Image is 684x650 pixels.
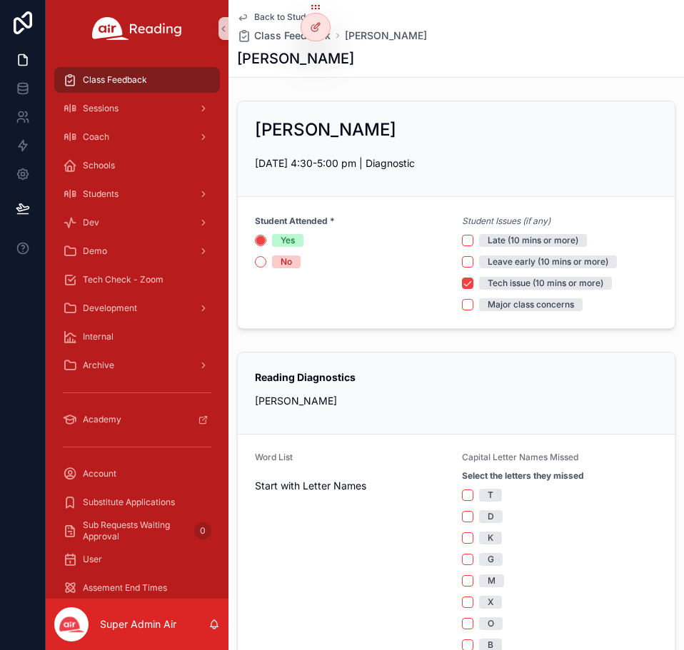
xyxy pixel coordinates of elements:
span: Demo [83,245,107,257]
a: Schools [54,153,220,178]
p: [DATE] 4:30-5:00 pm | Diagnostic [255,156,658,171]
strong: Select the letters they missed [462,470,584,482]
span: User [83,554,102,565]
span: Start with Letter Names [255,479,451,493]
h1: [PERSON_NAME] [237,49,354,68]
span: Students [83,188,119,200]
a: Account [54,461,220,487]
span: Development [83,303,137,314]
div: Major class concerns [488,298,574,311]
div: D [488,510,494,523]
span: Academy [83,414,121,425]
a: User [54,547,220,572]
span: Tech Check - Zoom [83,274,164,285]
div: scrollable content [46,57,228,599]
a: Sub Requests Waiting Approval0 [54,518,220,544]
div: Late (10 mins or more) [488,234,578,247]
span: Sessions [83,103,119,114]
strong: Reading Diagnostics [255,371,356,383]
a: Assement End Times [54,575,220,601]
div: Yes [281,234,295,247]
p: Super Admin Air [100,617,176,631]
h2: [PERSON_NAME] [255,118,396,141]
a: [PERSON_NAME] [345,29,427,43]
span: Substitute Applications [83,497,175,508]
div: Leave early (10 mins or more) [488,255,608,268]
div: T [488,489,493,502]
span: Back to Students [254,11,323,23]
a: Class Feedback [54,67,220,93]
span: Class Feedback [83,74,147,86]
a: Demo [54,238,220,264]
div: G [488,553,494,566]
div: O [488,617,494,630]
a: Tech Check - Zoom [54,267,220,293]
div: M [488,574,496,587]
span: Account [83,468,116,479]
span: Sub Requests Waiting Approval [83,519,188,542]
img: App logo [92,17,182,40]
strong: Student Attended * [255,215,335,227]
div: No [281,255,292,268]
a: Back to Students [237,11,323,23]
p: [PERSON_NAME] [255,393,658,408]
span: Archive [83,360,114,371]
div: 0 [194,522,211,539]
a: Archive [54,352,220,378]
span: Class Feedback [254,29,331,43]
div: K [488,532,493,544]
a: Academy [54,407,220,432]
span: Schools [83,160,115,171]
a: Internal [54,324,220,350]
a: Sessions [54,96,220,121]
a: Dev [54,210,220,235]
span: Internal [83,331,114,342]
a: Coach [54,124,220,150]
a: Development [54,295,220,321]
a: Substitute Applications [54,489,220,515]
span: Coach [83,131,109,143]
span: Dev [83,217,99,228]
span: Capital Letter Names Missed [462,452,578,462]
a: Class Feedback [237,29,331,43]
a: Students [54,181,220,207]
span: Word List [255,452,293,462]
em: Student Issues (if any) [462,215,550,227]
div: X [488,596,493,609]
span: Assement End Times [83,582,167,594]
div: Tech issue (10 mins or more) [488,277,603,290]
